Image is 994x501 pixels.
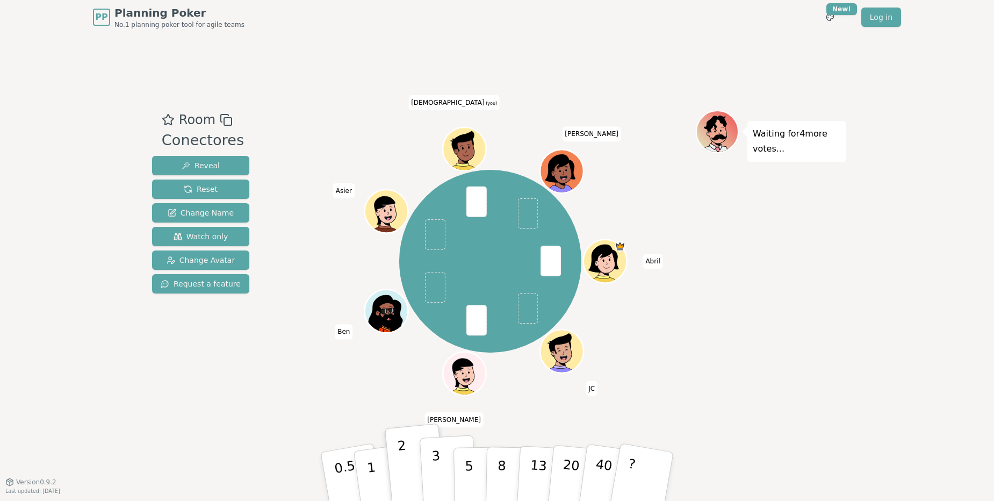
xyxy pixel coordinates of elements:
[335,324,352,339] span: Click to change your name
[753,126,841,156] p: Waiting for 4 more votes...
[152,274,249,294] button: Request a feature
[5,478,56,486] button: Version0.9.2
[16,478,56,486] span: Version 0.9.2
[114,5,244,20] span: Planning Poker
[397,438,411,497] p: 2
[562,126,621,141] span: Click to change your name
[161,278,241,289] span: Request a feature
[615,241,625,252] span: Abril is the host
[5,488,60,494] span: Last updated: [DATE]
[114,20,244,29] span: No.1 planning poker tool for agile teams
[820,8,840,27] button: New!
[424,412,484,427] span: Click to change your name
[152,156,249,175] button: Reveal
[179,110,215,130] span: Room
[152,203,249,223] button: Change Name
[586,381,597,396] span: Click to change your name
[444,128,485,169] button: Click to change your avatar
[485,101,498,106] span: (you)
[95,11,107,24] span: PP
[93,5,244,29] a: PPPlanning PokerNo.1 planning poker tool for agile teams
[408,95,500,110] span: Click to change your name
[182,160,220,171] span: Reveal
[333,183,355,198] span: Click to change your name
[174,231,228,242] span: Watch only
[152,227,249,246] button: Watch only
[826,3,857,15] div: New!
[167,255,235,266] span: Change Avatar
[162,130,244,152] div: Conectores
[152,180,249,199] button: Reset
[168,207,234,218] span: Change Name
[152,251,249,270] button: Change Avatar
[162,110,175,130] button: Add as favourite
[861,8,901,27] a: Log in
[184,184,218,195] span: Reset
[643,254,662,269] span: Click to change your name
